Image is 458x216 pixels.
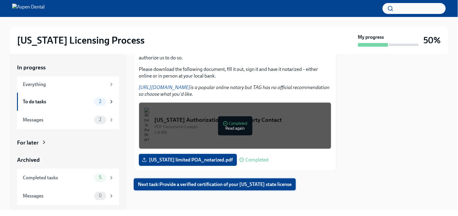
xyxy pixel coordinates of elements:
a: Messages2 [17,111,119,129]
span: Next task : Provide a verified certification of your [US_STATE] state license [138,181,292,188]
div: Messages [23,117,92,123]
a: Completed tasks5 [17,169,119,187]
h2: [US_STATE] Licensing Process [17,34,145,46]
div: Completed tasks [23,174,92,181]
label: [US_STATE] limited POA_notarized.pdf [139,154,237,166]
h3: 50% [424,35,441,46]
p: To be able to submit all the necessary paperwork on your behalf, we'll need you to officially aut... [139,48,331,61]
div: Messages [23,193,92,199]
span: 2 [95,99,105,104]
a: Messages0 [17,187,119,205]
span: 0 [95,194,105,198]
a: To do tasks2 [17,93,119,111]
a: In progress [17,64,119,71]
span: Completed [245,158,268,162]
div: PDF Document • 1 pages [154,124,326,130]
span: 5 [95,175,105,180]
img: Aspen Dental [12,4,45,13]
em: is a popular online notary but TAG has no official recommendation so choose what you'd like. [139,85,330,97]
div: To do tasks [23,98,92,105]
a: [URL][DOMAIN_NAME] [139,85,190,90]
div: Everything [23,81,106,88]
div: [US_STATE] Authorization for Third Party Contact [154,116,326,124]
button: [US_STATE] Authorization for Third Party ContactPDF Document•1 pages1.9 MBCompletedRead again [139,102,331,149]
strong: My progress [358,34,384,41]
a: Everything [17,76,119,93]
a: For later [17,139,119,147]
p: Please download the following document, fill it out, sign it and have it notarized – either onlin... [139,66,331,79]
span: 2 [95,118,105,122]
img: Illinois Authorization for Third Party Contact [144,108,149,144]
span: [US_STATE] limited POA_notarized.pdf [143,157,233,163]
button: Next task:Provide a verified certification of your [US_STATE] state license [134,178,296,191]
div: For later [17,139,39,147]
a: Archived [17,156,119,164]
div: 1.9 MB [154,130,326,135]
